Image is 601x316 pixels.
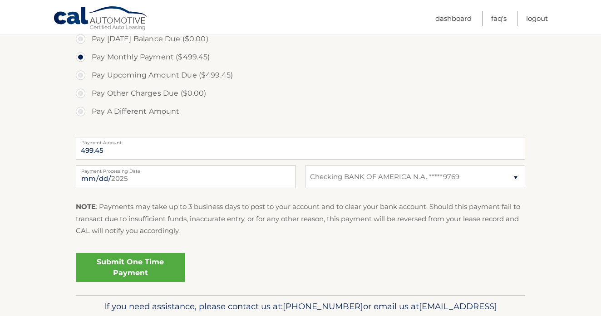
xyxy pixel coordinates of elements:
[76,48,525,66] label: Pay Monthly Payment ($499.45)
[76,137,525,144] label: Payment Amount
[526,11,548,26] a: Logout
[76,30,525,48] label: Pay [DATE] Balance Due ($0.00)
[435,11,472,26] a: Dashboard
[76,253,185,282] a: Submit One Time Payment
[283,301,363,311] span: [PHONE_NUMBER]
[76,137,525,160] input: Payment Amount
[76,102,525,121] label: Pay A Different Amount
[76,201,525,237] p: : Payments may take up to 3 business days to post to your account and to clear your bank account....
[53,6,148,32] a: Cal Automotive
[491,11,507,26] a: FAQ's
[76,66,525,84] label: Pay Upcoming Amount Due ($499.45)
[76,165,296,188] input: Payment Date
[76,202,96,211] strong: NOTE
[76,165,296,173] label: Payment Processing Date
[76,84,525,102] label: Pay Other Charges Due ($0.00)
